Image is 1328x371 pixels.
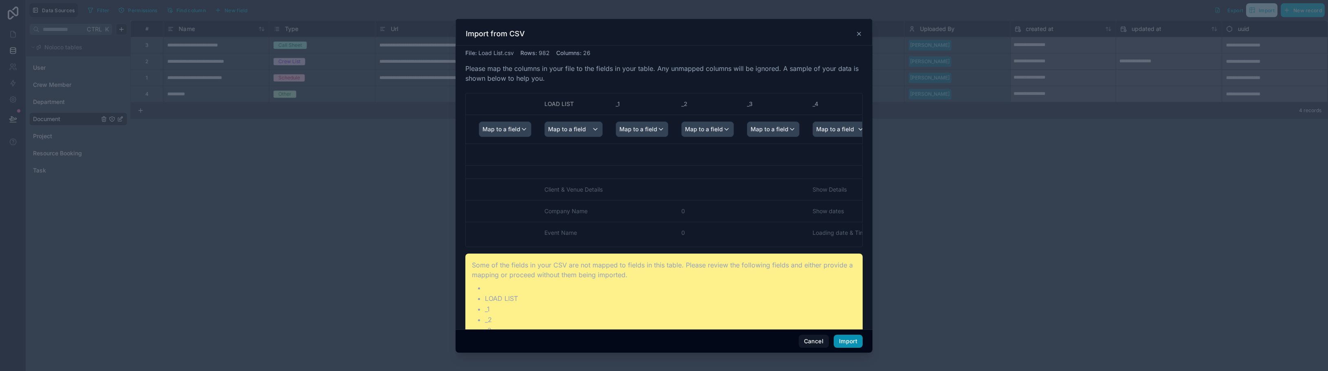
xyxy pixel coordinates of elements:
th: _2 [675,93,740,115]
button: Map to a field [544,121,603,137]
th: _1 [609,93,675,115]
button: Map to a field [813,121,868,137]
span: Map to a field [548,122,586,137]
li: _1 [485,304,856,314]
button: Map to a field [681,121,734,137]
td: Event Name [538,222,609,247]
li: _3 [485,325,856,335]
span: Map to a field [816,122,854,137]
span: Rows : [520,49,537,56]
td: Loading date & Time [806,222,874,247]
th: LOAD LIST [538,93,609,115]
li: LOAD LIST [485,294,856,303]
button: Map to a field [747,121,799,137]
span: Map to a field [751,122,788,137]
h3: Import from CSV [466,29,525,39]
td: Show Details [806,179,874,200]
span: Map to a field [482,122,520,137]
button: Map to a field [479,121,531,137]
span: 982 [539,49,550,56]
span: Map to a field [685,122,723,137]
td: 0 [675,222,740,247]
span: Columns : [556,49,581,56]
button: Map to a field [616,121,668,137]
p: Please map the columns in your file to the fields in your table. Any unmapped columns will be ign... [465,64,863,83]
td: Company Name [538,200,609,222]
button: Import [834,335,863,348]
td: Client & Venue Details [538,179,609,200]
button: Cancel [799,335,829,348]
td: 0 [675,200,740,222]
span: File : [465,49,477,56]
span: Map to a field [619,122,657,137]
p: Some of the fields in your CSV are not mapped to fields in this table. Please review the followin... [472,260,856,280]
div: scrollable content [466,93,862,247]
td: Show dates [806,200,874,222]
span: Load List.csv [478,49,514,56]
span: 26 [583,49,590,56]
th: _3 [740,93,806,115]
th: _4 [806,93,874,115]
li: _2 [485,315,856,325]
